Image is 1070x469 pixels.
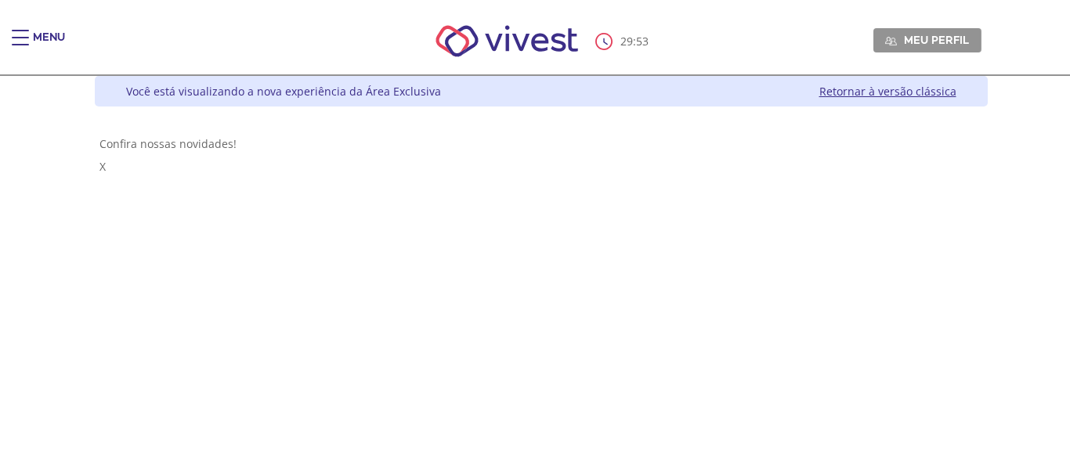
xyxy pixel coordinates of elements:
div: Confira nossas novidades! [99,136,983,151]
div: Menu [33,30,65,61]
img: Meu perfil [885,35,897,47]
span: 53 [636,34,649,49]
a: Retornar à versão clássica [819,84,956,99]
div: Você está visualizando a nova experiência da Área Exclusiva [126,84,441,99]
span: Meu perfil [904,33,969,47]
div: Vivest [83,76,988,469]
img: Vivest [418,8,596,74]
span: 29 [620,34,633,49]
span: X [99,159,106,174]
div: : [595,33,652,50]
a: Meu perfil [873,28,981,52]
